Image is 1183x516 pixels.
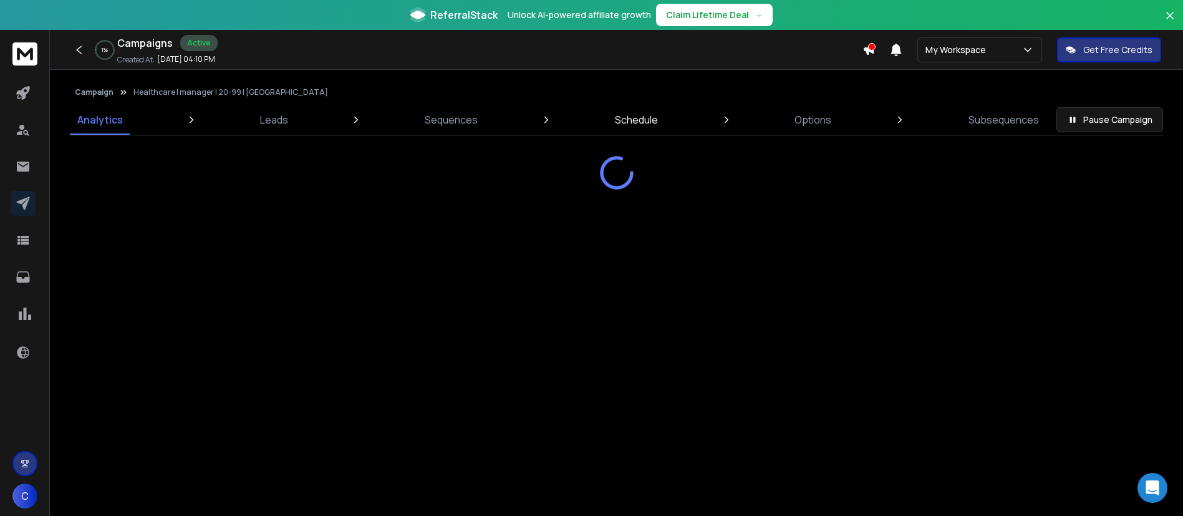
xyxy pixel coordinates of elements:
[425,112,478,127] p: Sequences
[417,105,485,135] a: Sequences
[180,35,218,51] div: Active
[1137,473,1167,503] div: Open Intercom Messenger
[117,55,155,65] p: Created At:
[968,112,1039,127] p: Subsequences
[75,87,113,97] button: Campaign
[607,105,665,135] a: Schedule
[253,105,296,135] a: Leads
[430,7,498,22] span: ReferralStack
[1057,37,1161,62] button: Get Free Credits
[754,9,763,21] span: →
[1056,107,1163,132] button: Pause Campaign
[77,112,123,127] p: Analytics
[925,44,991,56] p: My Workspace
[1162,7,1178,37] button: Close banner
[508,9,651,21] p: Unlock AI-powered affiliate growth
[117,36,173,51] h1: Campaigns
[961,105,1046,135] a: Subsequences
[260,112,288,127] p: Leads
[70,105,130,135] a: Analytics
[794,112,831,127] p: Options
[615,112,658,127] p: Schedule
[133,87,328,97] p: Healthcare | manager | 20-99 | [GEOGRAPHIC_DATA]
[12,484,37,509] button: C
[1083,44,1152,56] p: Get Free Credits
[787,105,839,135] a: Options
[157,54,215,64] p: [DATE] 04:10 PM
[656,4,773,26] button: Claim Lifetime Deal→
[102,46,108,54] p: 1 %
